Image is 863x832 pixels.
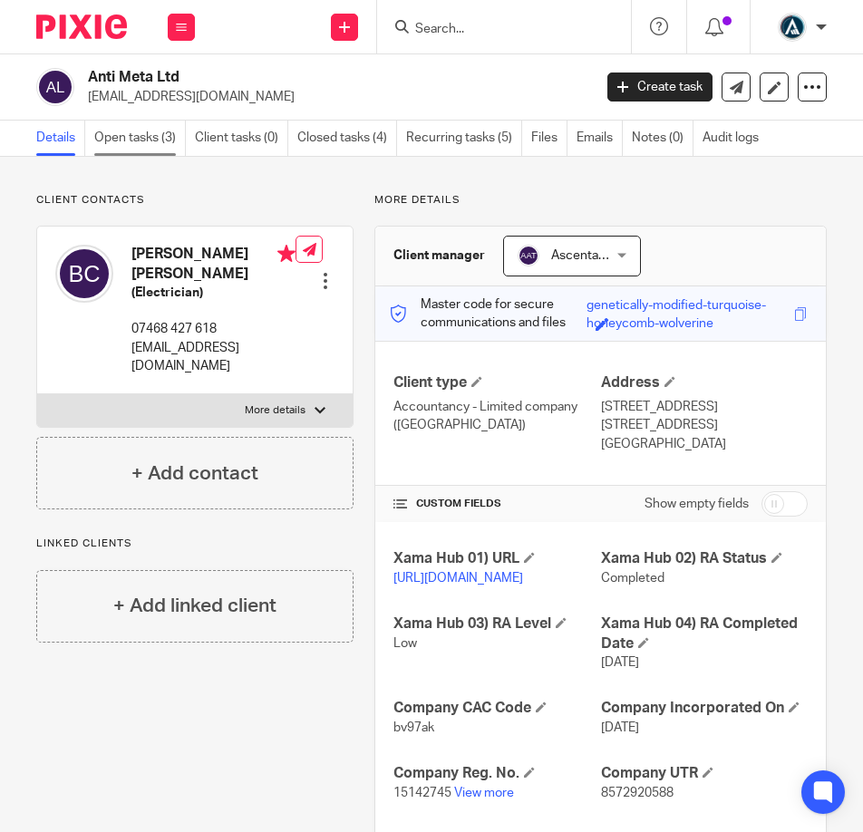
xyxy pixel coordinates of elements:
[703,121,768,156] a: Audit logs
[393,572,523,585] a: [URL][DOMAIN_NAME]
[297,121,397,156] a: Closed tasks (4)
[393,721,434,734] span: bv97ak
[607,73,713,102] a: Create task
[393,373,600,392] h4: Client type
[389,295,587,333] p: Master code for secure communications and files
[131,245,296,284] h4: [PERSON_NAME] [PERSON_NAME]
[518,245,539,266] img: svg%3E
[601,699,808,718] h4: Company Incorporated On
[131,460,258,488] h4: + Add contact
[131,339,296,376] p: [EMAIL_ADDRESS][DOMAIN_NAME]
[601,373,808,392] h4: Address
[393,614,600,634] h4: Xama Hub 03) RA Level
[406,121,522,156] a: Recurring tasks (5)
[601,549,808,568] h4: Xama Hub 02) RA Status
[393,764,600,783] h4: Company Reg. No.
[413,22,577,38] input: Search
[393,787,451,799] span: 15142745
[277,245,296,263] i: Primary
[778,13,807,42] img: Ascentant%20Round%20Only.png
[632,121,693,156] a: Notes (0)
[601,656,639,669] span: [DATE]
[577,121,623,156] a: Emails
[393,699,600,718] h4: Company CAC Code
[36,537,354,551] p: Linked clients
[645,495,749,513] label: Show empty fields
[88,68,481,87] h2: Anti Meta Ltd
[94,121,186,156] a: Open tasks (3)
[601,398,808,416] p: [STREET_ADDRESS]
[601,764,808,783] h4: Company UTR
[131,284,296,302] h5: (Electrician)
[454,787,514,799] a: View more
[36,121,85,156] a: Details
[601,721,639,734] span: [DATE]
[551,249,776,262] span: Ascentant Accountancy Team (General)
[36,15,127,39] img: Pixie
[55,245,113,303] img: svg%3E
[131,320,296,338] p: 07468 427 618
[245,403,305,418] p: More details
[88,88,580,106] p: [EMAIL_ADDRESS][DOMAIN_NAME]
[393,497,600,511] h4: CUSTOM FIELDS
[36,193,354,208] p: Client contacts
[601,572,664,585] span: Completed
[113,592,276,620] h4: + Add linked client
[601,416,808,434] p: [STREET_ADDRESS]
[393,247,485,265] h3: Client manager
[195,121,288,156] a: Client tasks (0)
[393,637,417,650] span: Low
[374,193,827,208] p: More details
[601,787,674,799] span: 8572920588
[393,398,600,435] p: Accountancy - Limited company ([GEOGRAPHIC_DATA])
[601,614,808,653] h4: Xama Hub 04) RA Completed Date
[36,68,74,106] img: svg%3E
[587,296,790,317] div: genetically-modified-turquoise-honeycomb-wolverine
[393,549,600,568] h4: Xama Hub 01) URL
[601,435,808,453] p: [GEOGRAPHIC_DATA]
[531,121,567,156] a: Files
